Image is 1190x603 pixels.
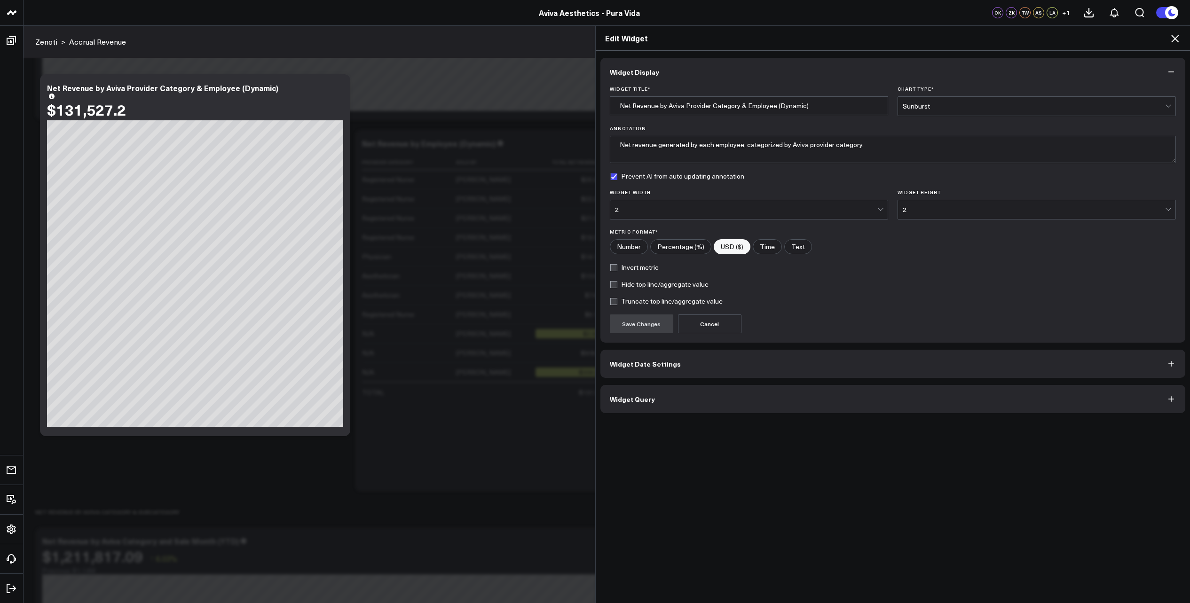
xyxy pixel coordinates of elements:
[615,206,877,213] div: 2
[610,172,744,180] label: Prevent AI from auto updating annotation
[610,229,1176,235] label: Metric Format*
[992,7,1003,18] div: OK
[1062,9,1070,16] span: + 1
[539,8,640,18] a: Aviva Aesthetics - Pura Vida
[600,350,1186,378] button: Widget Date Settings
[650,239,711,254] label: Percentage (%)
[610,298,723,305] label: Truncate top line/aggregate value
[610,86,888,92] label: Widget Title *
[610,96,888,115] input: Enter your widget title
[610,314,673,333] button: Save Changes
[610,264,659,271] label: Invert metric
[610,239,648,254] label: Number
[610,395,655,403] span: Widget Query
[605,33,1181,43] h2: Edit Widget
[784,239,812,254] label: Text
[1033,7,1044,18] div: AS
[610,68,659,76] span: Widget Display
[898,86,1176,92] label: Chart Type *
[610,281,709,288] label: Hide top line/aggregate value
[753,239,782,254] label: Time
[898,189,1176,195] label: Widget Height
[1047,7,1058,18] div: LA
[714,239,750,254] label: USD ($)
[610,125,1176,131] label: Annotation
[600,58,1186,86] button: Widget Display
[610,360,681,368] span: Widget Date Settings
[1019,7,1031,18] div: TW
[610,136,1176,163] textarea: Net revenue generated by each employee, categorized by Aviva provider category.
[1060,7,1072,18] button: +1
[1006,7,1017,18] div: ZK
[903,102,1165,110] div: Sunburst
[610,189,888,195] label: Widget Width
[903,206,1165,213] div: 2
[600,385,1186,413] button: Widget Query
[678,314,741,333] button: Cancel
